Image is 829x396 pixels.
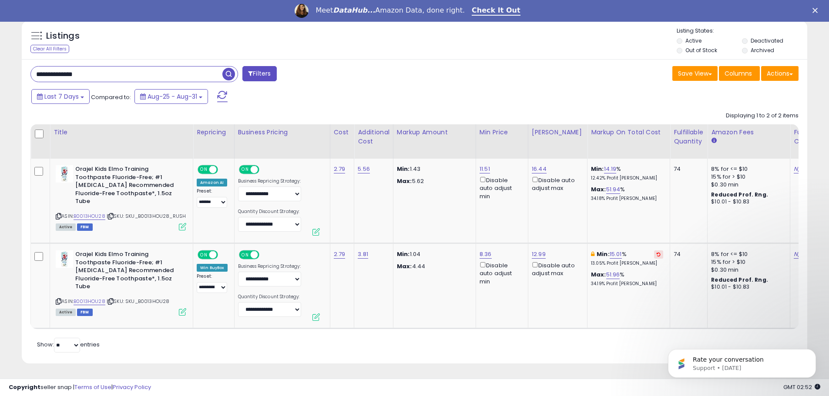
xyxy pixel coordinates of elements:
[655,331,829,392] iframe: Intercom notifications message
[75,250,181,293] b: Orajel Kids Elmo Training Toothpaste Fluoride-Free; #1 [MEDICAL_DATA] Recommended Fluoride-Free T...
[397,165,410,173] strong: Min:
[258,251,272,259] span: OFF
[9,383,40,391] strong: Copyright
[597,250,610,258] b: Min:
[334,128,351,137] div: Cost
[56,223,76,231] span: All listings currently available for purchase on Amazon
[334,250,346,259] a: 2.79
[197,179,227,186] div: Amazon AI
[711,128,786,137] div: Amazon Fees
[677,27,807,35] p: Listing States:
[91,93,131,101] span: Compared to:
[56,165,186,230] div: ASIN:
[9,383,151,392] div: seller snap | |
[480,165,490,173] a: 11.51
[217,251,231,259] span: OFF
[315,6,465,15] div: Meet Amazon Data, done right.
[711,258,783,266] div: 15% for > $10
[591,271,663,287] div: %
[532,250,546,259] a: 12.99
[56,309,76,316] span: All listings currently available for purchase on Amazon
[711,181,783,189] div: $0.30 min
[397,263,469,270] p: 4.44
[711,137,716,145] small: Amazon Fees.
[685,37,701,44] label: Active
[240,166,251,173] span: ON
[711,266,783,274] div: $0.30 min
[56,250,73,268] img: 418K1eXuLFL._SL40_.jpg
[107,298,170,305] span: | SKU: SKU_B0013HOU28
[532,175,581,192] div: Disable auto adjust max
[591,165,663,181] div: %
[334,165,346,173] a: 2.79
[532,128,584,137] div: [PERSON_NAME]
[794,128,827,146] div: Fulfillment Cost
[480,250,492,259] a: 8.36
[711,191,768,198] b: Reduced Prof. Rng.
[56,250,186,315] div: ASIN:
[591,250,663,266] div: %
[591,186,663,202] div: %
[812,8,821,13] div: Close
[794,165,804,173] a: N/A
[74,383,111,391] a: Terms of Use
[711,283,783,291] div: $10.01 - $10.83
[532,165,547,173] a: 16.44
[74,213,105,220] a: B0013HOU28
[134,89,208,104] button: Aug-25 - Aug-31
[711,173,783,181] div: 15% for > $10
[56,165,73,183] img: 418K1eXuLFL._SL40_.jpg
[719,66,760,81] button: Columns
[75,165,181,208] b: Orajel Kids Elmo Training Toothpaste Fluoride-Free; #1 [MEDICAL_DATA] Recommended Fluoride-Free T...
[107,213,186,220] span: | SKU: SKU_B0013HOU28_RUSH
[397,165,469,173] p: 1.43
[37,340,100,349] span: Show: entries
[113,383,151,391] a: Privacy Policy
[591,281,663,287] p: 34.19% Profit [PERSON_NAME]
[258,166,272,173] span: OFF
[480,260,521,286] div: Disable auto adjust min
[674,128,704,146] div: Fulfillable Quantity
[238,178,301,184] label: Business Repricing Strategy:
[674,250,701,258] div: 74
[397,128,472,137] div: Markup Amount
[685,47,717,54] label: Out of Stock
[77,309,93,316] span: FBM
[606,270,620,279] a: 51.96
[397,262,412,270] strong: Max:
[242,66,276,81] button: Filters
[358,128,389,146] div: Additional Cost
[794,250,804,259] a: N/A
[591,196,663,202] p: 34.18% Profit [PERSON_NAME]
[238,209,301,215] label: Quantity Discount Strategy:
[711,165,783,173] div: 8% for <= $10
[711,250,783,258] div: 8% for <= $10
[751,47,774,54] label: Archived
[672,66,718,81] button: Save View
[197,273,228,293] div: Preset:
[397,250,410,258] strong: Min:
[397,177,412,185] strong: Max:
[358,165,370,173] a: 5.56
[480,175,521,200] div: Disable auto adjust min
[238,128,326,137] div: Business Pricing
[725,69,752,78] span: Columns
[238,263,301,270] label: Business Repricing Strategy:
[591,128,666,137] div: Markup on Total Cost
[591,175,663,181] p: 12.42% Profit [PERSON_NAME]
[197,264,228,272] div: Win BuyBox
[604,165,617,173] a: 14.19
[591,270,606,279] b: Max:
[30,45,69,53] div: Clear All Filters
[46,30,80,42] h5: Listings
[240,251,251,259] span: ON
[674,165,701,173] div: 74
[44,92,79,101] span: Last 7 Days
[197,128,231,137] div: Repricing
[198,166,209,173] span: ON
[31,89,90,104] button: Last 7 Days
[397,250,469,258] p: 1.04
[197,188,228,208] div: Preset:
